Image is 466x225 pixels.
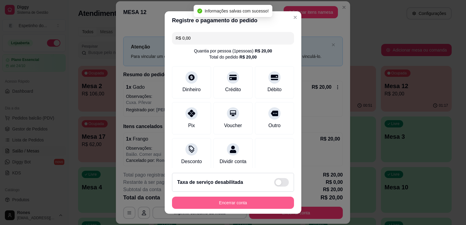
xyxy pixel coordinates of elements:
[188,122,195,129] div: Pix
[225,86,241,93] div: Crédito
[194,48,272,54] div: Quantia por pessoa ( 1 pessoas)
[205,9,269,13] span: Informações salvas com sucesso!
[181,158,202,165] div: Desconto
[177,179,243,186] h2: Taxa de serviço desabilitada
[209,54,257,60] div: Total do pedido
[172,197,294,209] button: Encerrar conta
[255,48,272,54] div: R$ 20,00
[224,122,242,129] div: Voucher
[268,122,281,129] div: Outro
[267,86,281,93] div: Débito
[165,11,301,30] header: Registre o pagamento do pedido
[197,9,202,13] span: check-circle
[176,32,290,44] input: Ex.: hambúrguer de cordeiro
[239,54,257,60] div: R$ 20,00
[182,86,201,93] div: Dinheiro
[220,158,246,165] div: Dividir conta
[290,12,300,22] button: Close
